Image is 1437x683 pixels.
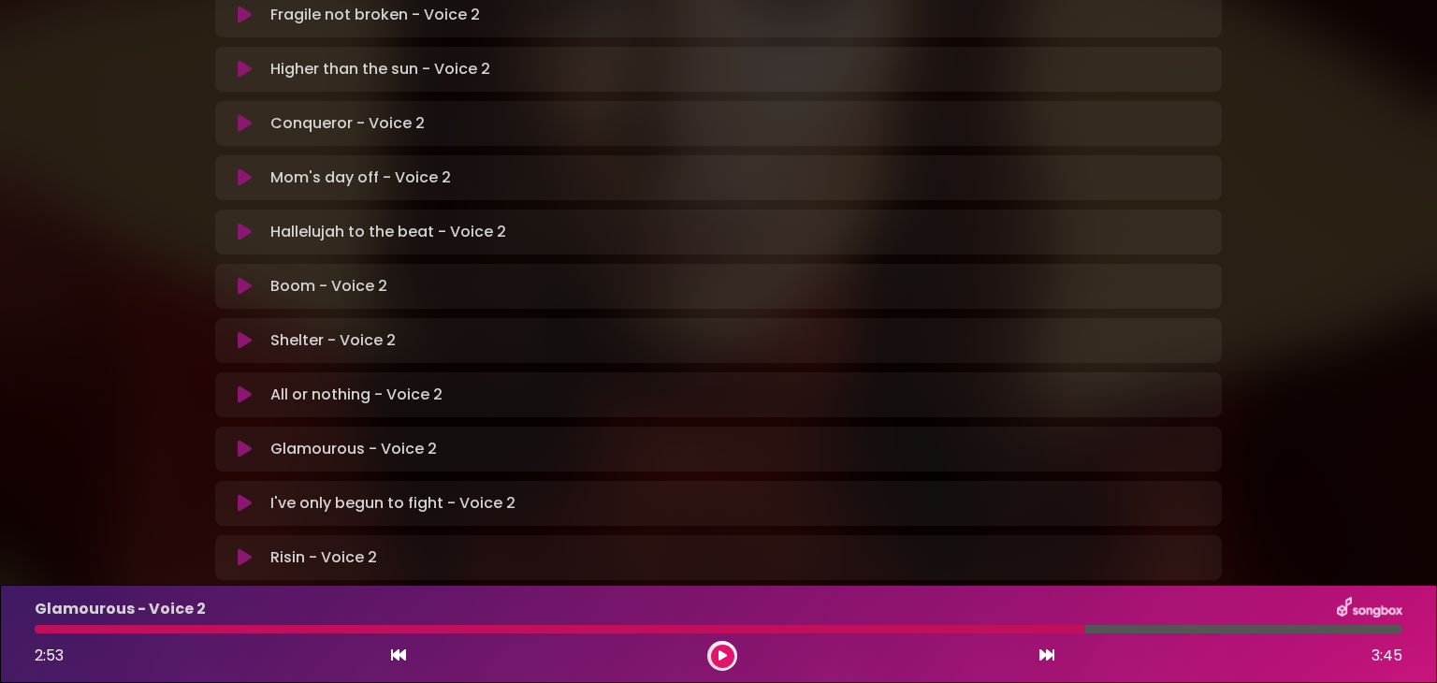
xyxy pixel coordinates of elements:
[1337,597,1402,621] img: songbox-logo-white.png
[35,598,206,620] p: Glamourous - Voice 2
[270,438,437,460] p: Glamourous - Voice 2
[270,58,490,80] p: Higher than the sun - Voice 2
[270,275,387,298] p: Boom - Voice 2
[270,112,425,135] p: Conqueror - Voice 2
[270,329,396,352] p: Shelter - Voice 2
[35,645,64,666] span: 2:53
[270,221,506,243] p: Hallelujah to the beat - Voice 2
[270,492,515,515] p: I've only begun to fight - Voice 2
[1372,645,1402,667] span: 3:45
[270,546,377,569] p: Risin - Voice 2
[270,167,451,189] p: Mom's day off - Voice 2
[270,4,480,26] p: Fragile not broken - Voice 2
[270,384,443,406] p: All or nothing - Voice 2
